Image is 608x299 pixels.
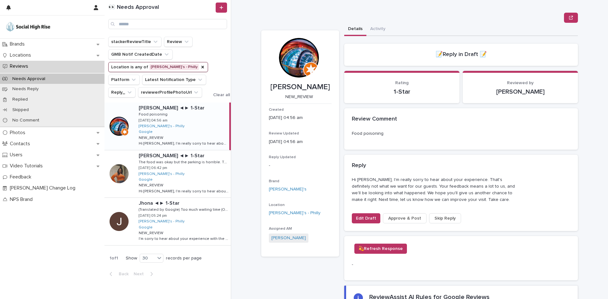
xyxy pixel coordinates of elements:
[507,81,534,85] span: Reviewed by
[269,139,332,145] p: [DATE] 04:56 am
[470,88,570,96] p: [PERSON_NAME]
[140,255,155,262] div: 30
[388,215,421,221] span: Approve & Post
[131,271,158,277] button: Next
[108,75,140,85] button: Platform
[139,166,167,170] p: [DATE] 06:42 pm
[269,210,320,216] a: [PERSON_NAME]'s - Philly
[139,104,206,111] p: [PERSON_NAME] ◄► 1-Star
[139,182,165,188] p: NEW_REVIEW
[352,88,452,96] p: 1-Star
[7,196,38,202] p: NPS Brand
[352,116,397,123] h2: Review Comment
[7,76,50,82] p: Needs Approval
[139,235,230,241] p: I'm sorry to hear about your experience with the wait time, Jhona. We know how important it is to...
[352,130,383,137] p: Food poisoning
[7,63,33,69] p: Reviews
[7,185,80,191] p: [PERSON_NAME] Change Log
[108,4,214,11] h1: 👀 Needs Approval
[7,86,44,92] p: Needs Reply
[429,213,461,223] button: Skip Reply
[354,244,407,254] button: 💫Refresh Response
[269,132,299,135] span: Review Updated
[139,206,230,212] p: (Translated by Google) Too much waiting time (Original) Demasiado tiempo de espera
[269,83,332,92] p: [PERSON_NAME]
[108,49,173,59] button: GMB Notif CreatedDate
[7,107,34,113] p: Skipped
[269,179,279,183] span: Brand
[104,103,231,150] a: [PERSON_NAME] ◄► 1-Star[PERSON_NAME] ◄► 1-Star Food poisoningFood poisoning [DATE] 04:56 am[PERSO...
[213,93,243,97] span: Clear all filters
[7,41,30,47] p: Brands
[383,213,427,223] button: Approve & Post
[104,198,231,246] a: Jhona ◄► 1-StarJhona ◄► 1-Star (Translated by Google) Too much waiting time (Original) Demasiado ...
[7,52,36,58] p: Locations
[108,19,227,29] input: Search
[142,75,206,85] button: Latest Notification Type
[139,118,168,123] p: [DATE] 04:56 am
[7,130,30,136] p: Photos
[139,140,228,146] p: Hi Ashley, I'm really sorry to hear about your experience. That's definitely not what we want for...
[269,115,332,121] p: [DATE] 04:56 am
[139,178,153,182] a: Google
[108,62,208,72] button: Location
[104,251,123,266] p: 1 of 1
[115,272,129,276] span: Back
[139,225,153,230] a: Google
[7,118,44,123] p: No Comment
[395,81,408,85] span: Rating
[139,219,185,224] a: [PERSON_NAME]'s - Philly
[139,159,230,165] p: The food was okay but the parking is horrible. Then my food was ordered at 5:39PM for pick up at ...
[126,256,137,261] p: Show
[139,188,230,194] p: Hi Gabrielle, I'm really sorry to hear about your experience with us. We know how important it is...
[344,23,366,36] button: Details
[269,155,296,159] span: Reply Updated
[104,150,231,198] a: [PERSON_NAME] ◄► 1-Star[PERSON_NAME] ◄► 1-Star The food was okay but the parking is horrible. The...
[358,246,403,252] span: 💫Refresh Response
[139,172,185,176] a: [PERSON_NAME]'s - Philly
[269,162,332,169] p: -
[269,186,307,193] a: [PERSON_NAME]'s
[134,272,148,276] span: Next
[139,111,169,117] p: Food poisoning
[139,152,206,159] p: [PERSON_NAME] ◄► 1-Star
[356,215,376,221] span: Edit Draft
[104,271,131,277] button: Back
[138,87,202,97] button: reviewerProfilePhotoUrl
[164,37,193,47] button: Review
[208,93,243,97] button: Clear all filters
[7,163,48,169] p: Video Tutorials
[7,174,36,180] p: Feedback
[352,261,420,268] p: -
[352,162,366,169] h2: Reply
[7,97,33,102] p: Replied
[108,87,136,97] button: Reply_
[271,235,306,241] a: [PERSON_NAME]
[139,214,167,218] p: [DATE] 05:24 pm
[139,134,165,140] p: NEW_REVIEW
[352,213,380,223] button: Edit Draft
[139,124,185,128] a: [PERSON_NAME]'s - Philly
[366,23,389,36] button: Activity
[139,130,153,134] a: Google
[7,141,35,147] p: Contacts
[436,51,487,58] h2: 📝Reply in Draft 📝
[108,37,161,47] button: stackerReviewTitle
[139,230,165,235] p: NEW_REVIEW
[269,108,284,112] span: Created
[352,177,516,203] p: Hi [PERSON_NAME], I'm really sorry to hear about your experience. That's definitely not what we w...
[269,94,329,100] p: NEW_REVIEW
[5,21,51,33] img: o5DnuTxEQV6sW9jFYBBf
[139,199,181,206] p: Jhona ◄► 1-Star
[7,152,28,158] p: Users
[269,203,285,207] span: Location
[166,256,202,261] p: records per page
[269,227,292,231] span: Assigned AM
[434,215,456,221] span: Skip Reply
